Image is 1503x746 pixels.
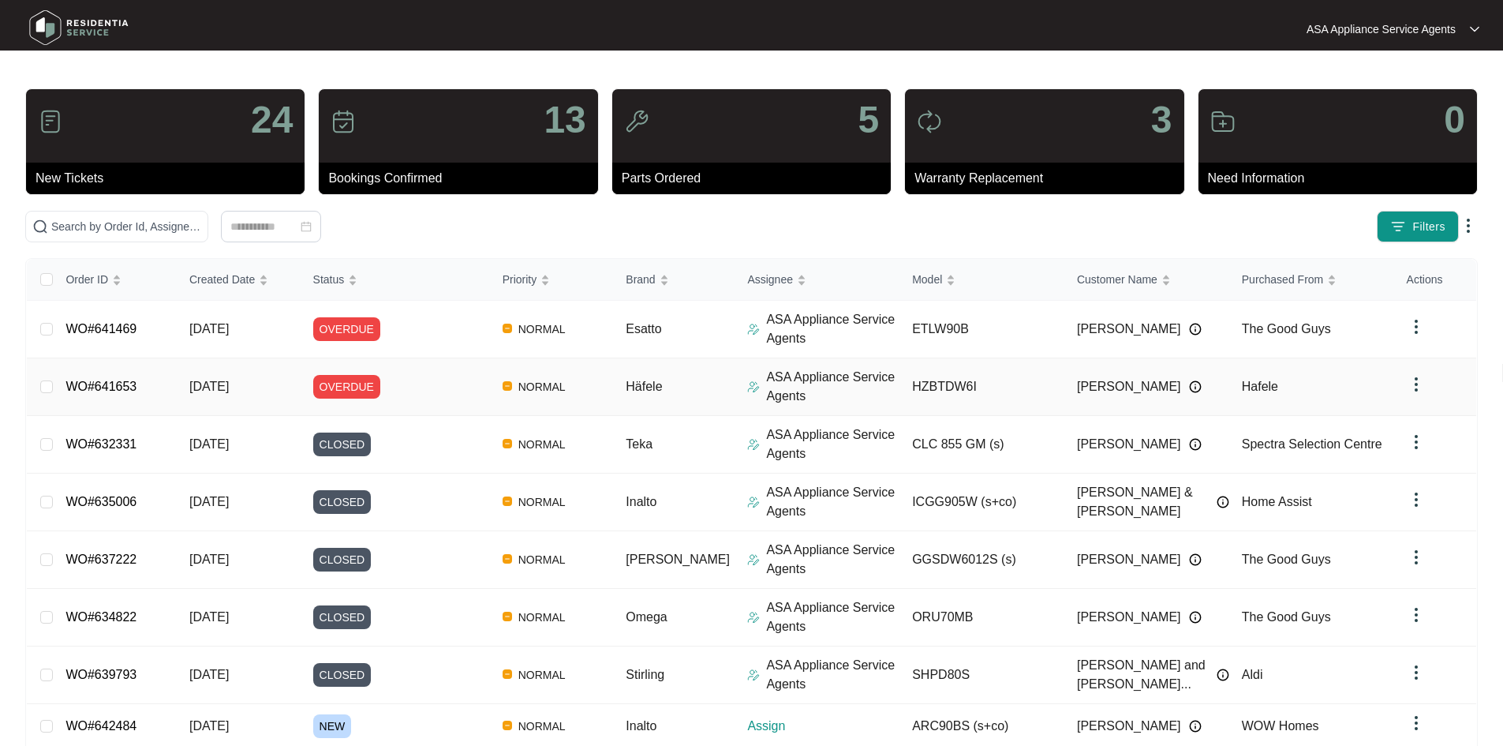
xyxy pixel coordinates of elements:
[313,375,380,399] span: OVERDUE
[189,322,229,336] span: [DATE]
[1242,322,1331,336] span: The Good Guys
[766,425,899,463] p: ASA Appliance Service Agents
[177,259,301,301] th: Created Date
[1189,380,1202,393] img: Info icon
[917,109,942,134] img: icon
[899,474,1064,531] td: ICGG905W (s+co)
[313,433,372,456] span: CLOSED
[189,437,229,451] span: [DATE]
[1077,377,1181,396] span: [PERSON_NAME]
[1208,169,1477,188] p: Need Information
[65,610,136,624] a: WO#634822
[1077,320,1181,339] span: [PERSON_NAME]
[1242,719,1319,733] span: WOW Homes
[1307,21,1456,37] p: ASA Appliance Service Agents
[766,310,899,348] p: ASA Appliance Service Agents
[51,218,201,235] input: Search by Order Id, Assignee Name, Customer Name, Brand and Model
[65,271,108,288] span: Order ID
[1210,109,1236,134] img: icon
[747,496,760,508] img: Assigner Icon
[503,721,512,730] img: Vercel Logo
[624,109,649,134] img: icon
[626,271,655,288] span: Brand
[747,611,760,624] img: Assigner Icon
[1242,495,1312,508] span: Home Assist
[1407,548,1426,567] img: dropdown arrow
[1242,610,1331,624] span: The Good Guys
[1217,496,1229,508] img: Info icon
[1189,720,1202,733] img: Info icon
[512,665,572,684] span: NORMAL
[766,483,899,521] p: ASA Appliance Service Agents
[1407,433,1426,452] img: dropdown arrow
[328,169,597,188] p: Bookings Confirmed
[503,324,512,333] img: Vercel Logo
[512,377,572,396] span: NORMAL
[1151,101,1172,139] p: 3
[1189,323,1202,336] img: Info icon
[1217,669,1229,681] img: Info icon
[1412,219,1445,235] span: Filters
[613,259,735,301] th: Brand
[1242,380,1278,393] span: Hafele
[313,714,352,738] span: NEW
[313,271,345,288] span: Status
[858,101,879,139] p: 5
[65,719,136,733] a: WO#642484
[189,271,255,288] span: Created Date
[747,323,760,336] img: Assigner Icon
[65,322,136,336] a: WO#641469
[747,669,760,681] img: Assigner Icon
[1077,656,1209,694] span: [PERSON_NAME] and [PERSON_NAME]...
[503,381,512,391] img: Vercel Logo
[899,416,1064,474] td: CLC 855 GM (s)
[32,219,48,234] img: search-icon
[1242,271,1323,288] span: Purchased From
[1242,437,1382,451] span: Spectra Selection Centre
[626,322,661,336] span: Esatto
[1077,608,1181,627] span: [PERSON_NAME]
[1077,717,1181,736] span: [PERSON_NAME]
[626,380,662,393] span: Häfele
[313,490,372,514] span: CLOSED
[189,553,229,566] span: [DATE]
[1077,550,1181,569] span: [PERSON_NAME]
[503,271,537,288] span: Priority
[1407,605,1426,624] img: dropdown arrow
[313,663,372,687] span: CLOSED
[512,435,572,454] span: NORMAL
[766,598,899,636] p: ASA Appliance Service Agents
[503,669,512,679] img: Vercel Logo
[766,368,899,406] p: ASA Appliance Service Agents
[1407,714,1426,733] img: dropdown arrow
[899,531,1064,589] td: GGSDW6012S (s)
[1189,553,1202,566] img: Info icon
[1390,219,1406,234] img: filter icon
[65,553,136,566] a: WO#637222
[766,541,899,579] p: ASA Appliance Service Agents
[914,169,1183,188] p: Warranty Replacement
[301,259,490,301] th: Status
[747,717,899,736] p: Assign
[1242,668,1263,681] span: Aldi
[65,437,136,451] a: WO#632331
[1064,259,1229,301] th: Customer Name
[313,605,372,629] span: CLOSED
[512,717,572,736] span: NORMAL
[512,608,572,627] span: NORMAL
[1077,435,1181,454] span: [PERSON_NAME]
[65,668,136,681] a: WO#639793
[1077,271,1157,288] span: Customer Name
[36,169,305,188] p: New Tickets
[1407,490,1426,509] img: dropdown arrow
[65,380,136,393] a: WO#641653
[313,548,372,572] span: CLOSED
[189,610,229,624] span: [DATE]
[331,109,356,134] img: icon
[1394,259,1476,301] th: Actions
[766,656,899,694] p: ASA Appliance Service Agents
[1470,25,1479,33] img: dropdown arrow
[512,320,572,339] span: NORMAL
[747,438,760,451] img: Assigner Icon
[735,259,899,301] th: Assignee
